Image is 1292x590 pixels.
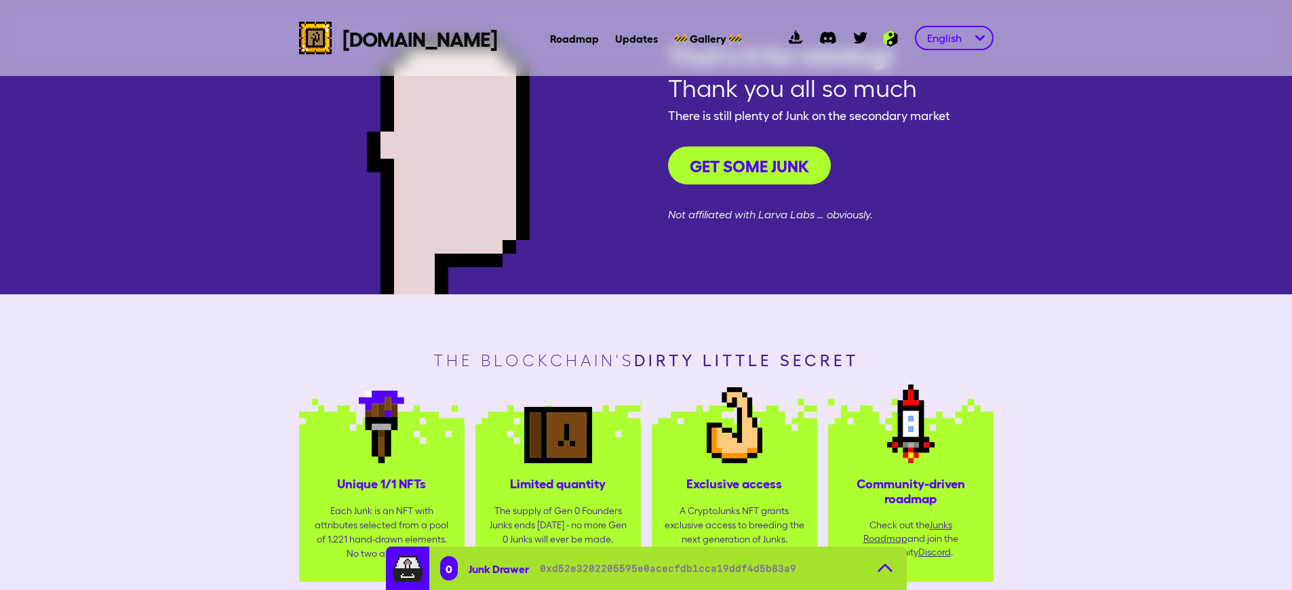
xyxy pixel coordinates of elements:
[674,31,742,45] a: 🚧 Gallery 🚧
[863,519,958,557] span: Check out the and join the community .
[315,505,448,559] span: Each Junk is an NFT with attributes selected from a pool of 1,221 hand-drawn elements. No two are...
[668,106,950,125] span: There is still plenty of Junk on the secondary market
[779,22,812,54] a: opensea
[540,562,796,575] span: 0xd52e3202205595e0acecfdb1cca19ddf4d5b83a9
[839,475,983,505] h3: Community-driven roadmap
[877,31,904,47] img: Ambition logo
[668,146,831,184] button: Get some Junk
[550,31,599,45] a: Roadmap
[668,73,950,100] span: Thank you all so much
[342,26,497,50] span: [DOMAIN_NAME]
[469,562,529,575] span: Junk Drawer
[310,475,454,490] h3: Unique 1/1 NFTs
[663,475,806,490] h3: Exclusive access
[486,475,630,490] h3: Limited quantity
[299,22,332,54] img: cryptojunks logo
[299,22,497,54] a: cryptojunks logo[DOMAIN_NAME]
[433,350,859,370] span: The blockchain's
[812,22,844,54] a: discord
[665,505,804,545] span: A CryptoJunks NFT grants exclusive access to breeding the next generation of Junks.
[668,206,950,222] span: Not affiliated with Larva Labs … obviously.
[918,546,951,557] a: Discord
[844,22,877,54] a: twitter
[634,349,859,369] span: dirty little secret
[615,31,658,45] a: Updates
[490,505,627,545] span: The supply of Gen 0 Founders Junks ends [DATE] - no more Gen 0 Junks will ever be made.
[863,519,952,544] a: Junks Roadmap
[668,130,950,201] a: Get some Junk
[446,562,452,575] span: 0
[391,552,424,585] img: junkdrawer.d9bd258c.svg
